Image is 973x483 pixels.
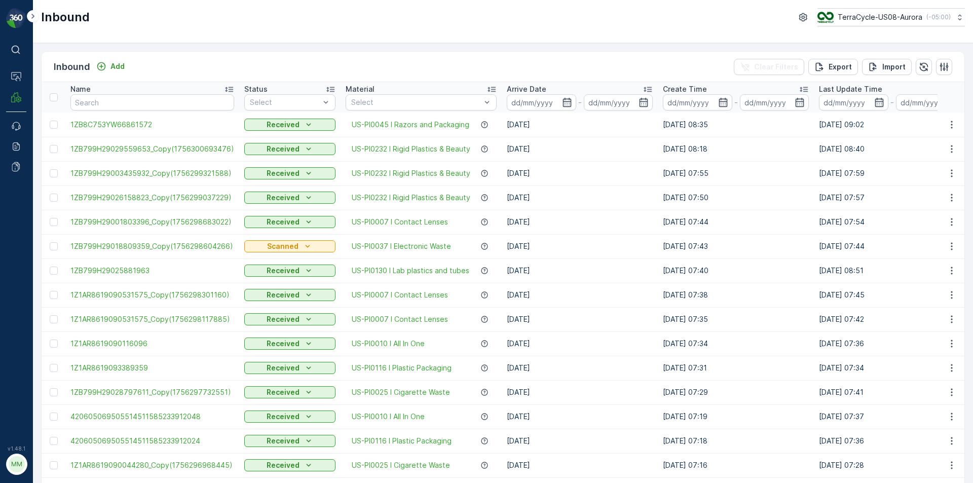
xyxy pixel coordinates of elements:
[814,234,970,258] td: [DATE] 07:44
[814,356,970,380] td: [DATE] 07:34
[814,404,970,429] td: [DATE] 07:37
[814,380,970,404] td: [DATE] 07:41
[502,234,658,258] td: [DATE]
[50,242,58,250] div: Toggle Row Selected
[658,283,814,307] td: [DATE] 07:38
[267,144,300,154] p: Received
[70,217,234,227] a: 1ZB799H29001803396_Copy(1756298683022)
[267,363,300,373] p: Received
[814,137,970,161] td: [DATE] 08:40
[50,169,58,177] div: Toggle Row Selected
[584,94,653,110] input: dd/mm/yyyy
[54,60,90,74] p: Inbound
[352,217,448,227] a: US-PI0007 I Contact Lenses
[829,62,852,72] p: Export
[740,94,809,110] input: dd/mm/yyyy
[352,412,425,422] a: US-PI0010 I All In One
[658,161,814,185] td: [DATE] 07:55
[352,290,448,300] a: US-PI0007 I Contact Lenses
[70,339,234,349] a: 1Z1AR8619090116096
[244,84,268,94] p: Status
[734,59,804,75] button: Clear Filters
[352,193,470,203] a: US-PI0232 I Rigid Plastics & Beauty
[658,404,814,429] td: [DATE] 07:19
[352,241,451,251] a: US-PI0037 I Electronic Waste
[70,290,234,300] a: 1Z1AR8619090531575_Copy(1756298301160)
[70,120,234,130] a: 1ZB8C753YW66861572
[244,192,335,204] button: Received
[814,453,970,477] td: [DATE] 07:28
[50,194,58,202] div: Toggle Row Selected
[70,363,234,373] span: 1Z1AR8619093389359
[882,62,906,72] p: Import
[352,387,450,397] span: US-PI0025 I Cigarette Waste
[502,137,658,161] td: [DATE]
[352,120,469,130] span: US-PI0045 I Razors and Packaging
[70,412,234,422] span: 420605069505514511585233912048
[50,413,58,421] div: Toggle Row Selected
[817,12,834,23] img: image_ci7OI47.png
[814,210,970,234] td: [DATE] 07:54
[502,210,658,234] td: [DATE]
[814,283,970,307] td: [DATE] 07:45
[267,193,300,203] p: Received
[502,307,658,331] td: [DATE]
[50,364,58,372] div: Toggle Row Selected
[70,314,234,324] span: 1Z1AR8619090531575_Copy(1756298117885)
[6,454,26,475] button: MM
[808,59,858,75] button: Export
[50,291,58,299] div: Toggle Row Selected
[502,331,658,356] td: [DATE]
[244,167,335,179] button: Received
[817,8,965,26] button: TerraCycle-US08-Aurora(-05:00)
[267,241,298,251] p: Scanned
[267,168,300,178] p: Received
[41,9,90,25] p: Inbound
[814,113,970,137] td: [DATE] 09:02
[267,460,300,470] p: Received
[819,94,888,110] input: dd/mm/yyyy
[502,429,658,453] td: [DATE]
[244,362,335,374] button: Received
[70,144,234,154] a: 1ZB799H29029559653_Copy(1756300693476)
[352,266,469,276] a: US-PI0130 I Lab plastics and tubes
[70,84,91,94] p: Name
[658,429,814,453] td: [DATE] 07:18
[663,84,707,94] p: Create Time
[814,258,970,283] td: [DATE] 08:51
[50,315,58,323] div: Toggle Row Selected
[502,380,658,404] td: [DATE]
[819,84,882,94] p: Last Update Time
[250,97,320,107] p: Select
[244,386,335,398] button: Received
[267,120,300,130] p: Received
[70,460,234,470] a: 1Z1AR8619090044280_Copy(1756296968445)
[50,218,58,226] div: Toggle Row Selected
[502,404,658,429] td: [DATE]
[267,339,300,349] p: Received
[50,461,58,469] div: Toggle Row Selected
[890,96,894,108] p: -
[352,436,452,446] span: US-PI0116 I Plastic Packaging
[658,356,814,380] td: [DATE] 07:31
[352,460,450,470] span: US-PI0025 I Cigarette Waste
[352,314,448,324] a: US-PI0007 I Contact Lenses
[70,387,234,397] a: 1ZB799H29028797611_Copy(1756297732551)
[244,459,335,471] button: Received
[502,185,658,210] td: [DATE]
[6,8,26,28] img: logo
[814,161,970,185] td: [DATE] 07:59
[507,94,576,110] input: dd/mm/yyyy
[267,217,300,227] p: Received
[50,267,58,275] div: Toggle Row Selected
[502,283,658,307] td: [DATE]
[70,266,234,276] a: 1ZB799H29025881963
[754,62,798,72] p: Clear Filters
[50,388,58,396] div: Toggle Row Selected
[658,185,814,210] td: [DATE] 07:50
